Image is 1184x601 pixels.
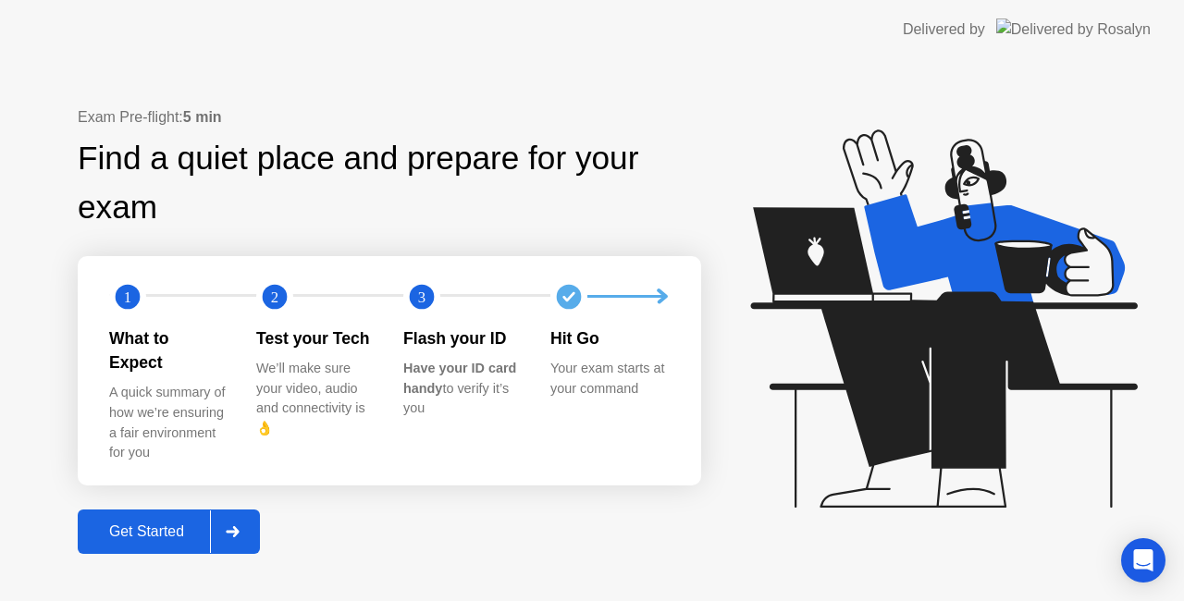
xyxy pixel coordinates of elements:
div: A quick summary of how we’re ensuring a fair environment for you [109,383,227,462]
button: Get Started [78,509,260,554]
img: Delivered by Rosalyn [996,18,1151,40]
div: to verify it’s you [403,359,521,419]
div: Delivered by [903,18,985,41]
div: Hit Go [550,326,668,350]
b: 5 min [183,109,222,125]
div: Your exam starts at your command [550,359,668,399]
div: Test your Tech [256,326,374,350]
div: What to Expect [109,326,227,375]
div: We’ll make sure your video, audio and connectivity is 👌 [256,359,374,438]
div: Open Intercom Messenger [1121,538,1165,583]
div: Exam Pre-flight: [78,106,701,129]
text: 3 [418,288,425,305]
div: Find a quiet place and prepare for your exam [78,134,701,232]
div: Get Started [83,523,210,540]
text: 1 [124,288,131,305]
div: Flash your ID [403,326,521,350]
b: Have your ID card handy [403,361,516,396]
text: 2 [271,288,278,305]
